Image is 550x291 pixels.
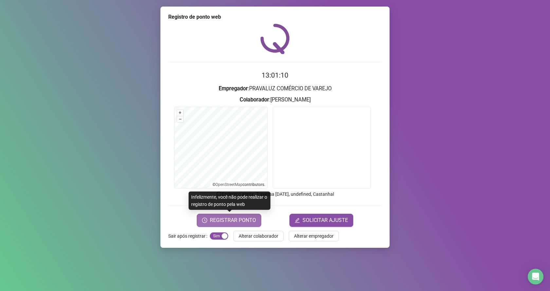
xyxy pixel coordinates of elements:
[240,97,269,103] strong: Colaborador
[210,216,256,224] span: REGISTRAR PONTO
[289,214,353,227] button: editSOLICITAR AJUSTE
[197,214,261,227] button: REGISTRAR PONTO
[168,231,210,241] label: Sair após registrar
[168,96,382,104] h3: : [PERSON_NAME]
[295,218,300,223] span: edit
[302,216,348,224] span: SOLICITAR AJUSTE
[215,182,243,187] a: OpenStreetMap
[168,191,382,198] p: Endereço aprox. : Travessa [DATE], undefined, Castanhal
[216,191,222,197] span: info-circle
[233,231,284,241] button: Alterar colaborador
[168,84,382,93] h3: : PRAVALUZ COMÉRCIO DE VAREJO
[189,191,270,210] div: Infelizmente, você não pode realizar o registro de ponto pela web
[202,218,207,223] span: clock-circle
[528,269,543,284] div: Open Intercom Messenger
[212,182,265,187] li: © contributors.
[262,71,288,79] time: 13:01:10
[177,110,183,116] button: +
[294,232,334,240] span: Alterar empregador
[177,116,183,122] button: –
[239,232,278,240] span: Alterar colaborador
[260,24,290,54] img: QRPoint
[168,13,382,21] div: Registro de ponto web
[289,231,339,241] button: Alterar empregador
[219,85,248,92] strong: Empregador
